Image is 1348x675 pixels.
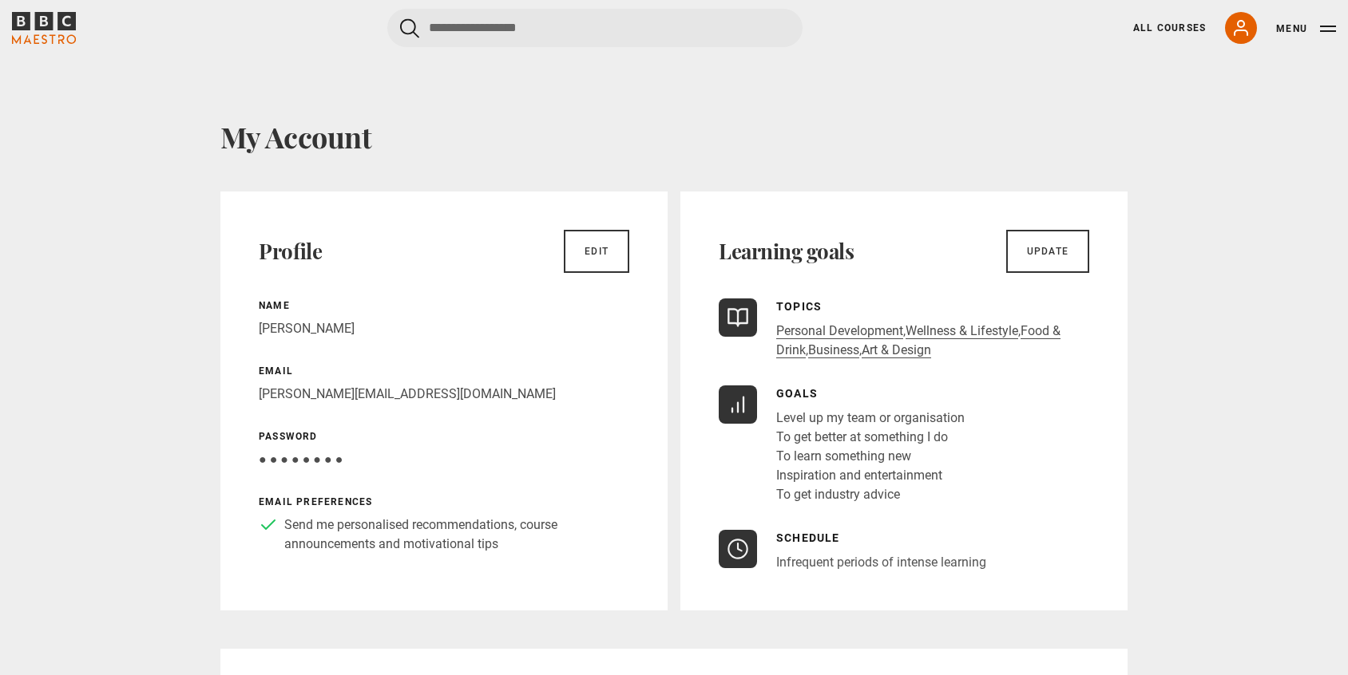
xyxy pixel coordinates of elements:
[906,323,1018,339] a: Wellness & Lifestyle
[776,485,965,504] li: To get industry advice
[220,120,1128,153] h1: My Account
[387,9,803,47] input: Search
[1006,230,1089,273] a: Update
[259,452,343,467] span: ● ● ● ● ● ● ● ●
[776,428,965,447] li: To get better at something I do
[776,447,965,466] li: To learn something new
[259,319,629,338] p: [PERSON_NAME]
[776,323,903,339] a: Personal Development
[12,12,76,44] svg: BBC Maestro
[776,409,965,428] li: Level up my team or organisation
[776,466,965,485] li: Inspiration and entertainment
[284,515,629,554] p: Send me personalised recommendations, course announcements and motivational tips
[259,385,629,404] p: [PERSON_NAME][EMAIL_ADDRESS][DOMAIN_NAME]
[776,553,986,572] p: Infrequent periods of intense learning
[259,364,629,378] p: Email
[862,342,931,358] a: Art & Design
[776,385,965,402] p: Goals
[564,230,629,273] a: Edit
[719,239,854,264] h2: Learning goals
[400,18,419,38] button: Submit the search query
[1276,21,1336,37] button: Toggle navigation
[259,495,629,509] p: Email preferences
[776,530,986,547] p: Schedule
[776,298,1089,315] p: Topics
[808,342,859,358] a: Business
[259,239,322,264] h2: Profile
[776,322,1089,360] p: , , , ,
[1133,21,1206,35] a: All Courses
[259,298,629,313] p: Name
[259,429,629,444] p: Password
